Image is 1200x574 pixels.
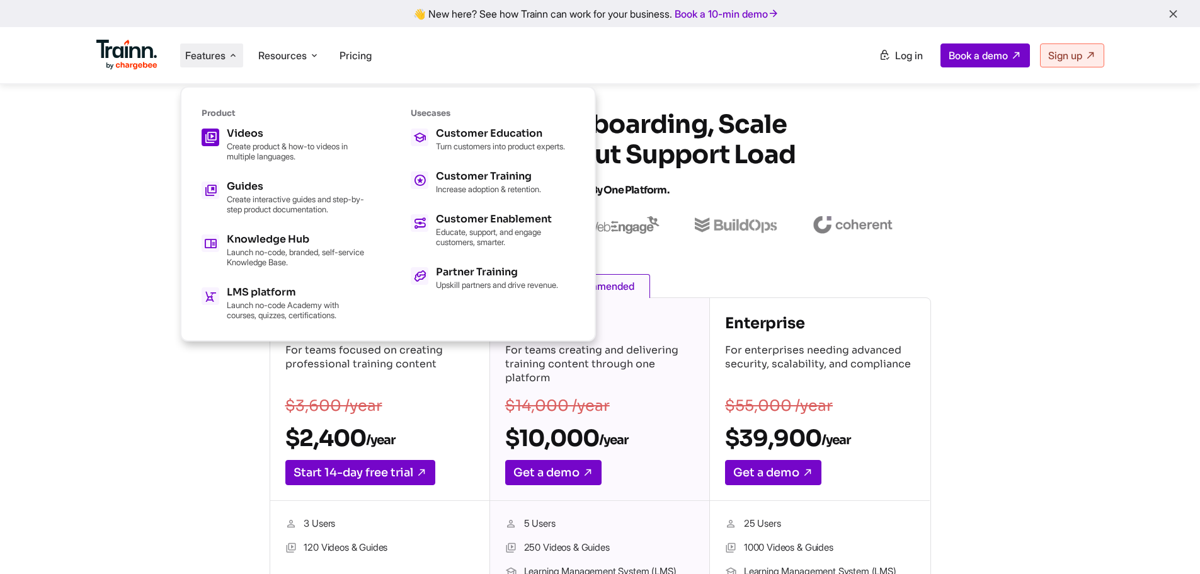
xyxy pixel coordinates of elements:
span: Resources [258,49,307,62]
span: Sign up [1048,49,1082,62]
h5: LMS platform [227,287,365,297]
img: buildops logo [695,217,777,233]
a: Book a 10-min demo [672,5,782,23]
img: webengage logo [586,216,660,234]
sub: /year [821,432,850,448]
p: Increase adoption & retention. [436,184,541,194]
li: 250 Videos & Guides [505,540,694,556]
a: Partner Training Upskill partners and drive revenue. [411,267,574,290]
s: $14,000 /year [505,396,610,415]
sub: /year [599,432,628,448]
sub: /year [366,432,395,448]
a: Book a demo [940,43,1030,67]
span: All Powered by One Platform. [531,183,669,197]
img: coherent logo [813,216,893,234]
h2: $2,400 [285,424,474,452]
span: Log in [895,49,923,62]
p: Launch no-code Academy with courses, quizzes, certifications. [227,300,365,320]
p: For teams creating and delivering training content through one platform [505,343,694,387]
iframe: Chat Widget [1137,514,1200,574]
a: Get a demo [505,460,602,485]
h5: Guides [227,181,365,192]
p: Create interactive guides and step-by-step product documentation. [227,194,365,214]
h2: $10,000 [505,424,694,452]
a: Sign up [1040,43,1104,67]
h2: $39,900 [725,424,915,452]
li: 5 Users [505,516,694,532]
img: Trainn Logo [96,40,158,70]
div: 👋 New here? See how Trainn can work for your business. [8,8,1192,20]
s: $3,600 /year [285,396,382,415]
a: Knowledge Hub Launch no-code, branded, self-service Knowledge Base. [202,234,365,267]
h5: Customer Education [436,129,565,139]
a: Start 14-day free trial [285,460,435,485]
a: Customer Education Turn customers into product experts. [411,129,574,151]
a: Get a demo [725,460,821,485]
p: Create product & how-to videos in multiple languages. [227,141,365,161]
h5: Customer Enablement [436,214,574,224]
h5: Customer Training [436,171,541,181]
p: For enterprises needing advanced security, scalability, and compliance [725,343,915,387]
p: Upskill partners and drive revenue. [436,280,558,290]
a: LMS platform Launch no-code Academy with courses, quizzes, certifications. [202,287,365,320]
a: Customer Enablement Educate, support, and engage customers, smarter. [411,214,574,247]
div: 聊天小组件 [1137,514,1200,574]
a: Pricing [340,49,372,62]
h5: Knowledge Hub [227,234,365,244]
li: 3 Users [285,516,474,532]
a: Log in [871,44,930,67]
h4: Scale [505,313,694,333]
p: Launch no-code, branded, self-service Knowledge Base. [227,247,365,267]
h5: Partner Training [436,267,558,277]
p: Educate, support, and engage customers, smarter. [436,227,574,247]
span: Book a demo [949,49,1008,62]
span: Recommended [549,274,650,298]
li: 25 Users [725,516,915,532]
h5: Videos [227,129,365,139]
h6: Product [202,108,365,118]
h4: Enterprise [725,313,915,333]
h6: Usecases [411,108,574,118]
li: 120 Videos & Guides [285,540,474,556]
a: Videos Create product & how-to videos in multiple languages. [202,129,365,161]
li: 1000 Videos & Guides [725,540,915,556]
a: Guides Create interactive guides and step-by-step product documentation. [202,181,365,214]
h1: Accelerate Onboarding, Scale Training, and Cut Support Load [374,110,827,205]
a: Customer Training Increase adoption & retention. [411,171,574,194]
p: For teams focused on creating professional training content [285,343,474,387]
span: Features [185,49,226,62]
p: Turn customers into product experts. [436,141,565,151]
s: $55,000 /year [725,396,833,415]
